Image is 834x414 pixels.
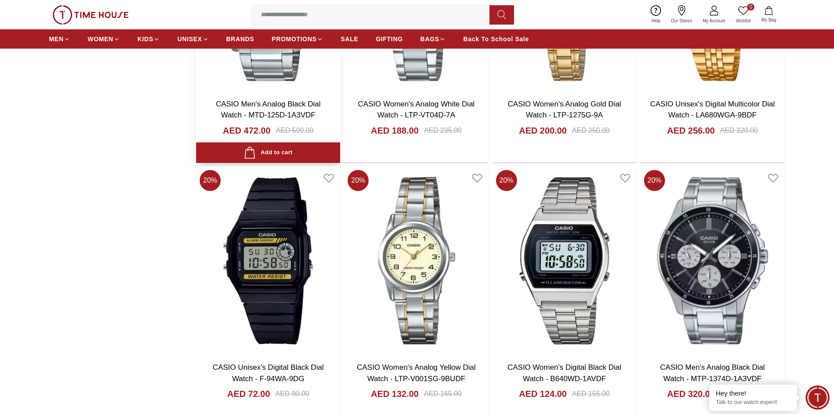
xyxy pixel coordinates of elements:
[716,389,790,398] div: Hey there!
[640,166,785,355] img: CASIO Men's Analog Black Dial Watch - MTP-1374D-1A3VDF
[463,31,529,47] a: Back To School Sale
[716,399,790,406] p: Talk to our watch expert!
[137,35,153,43] span: KIDS
[276,125,313,136] div: AED 590.00
[196,166,340,355] img: CASIO Unisex's Digital Black Dial Watch - F-94WA-9DG
[424,389,461,399] div: AED 165.00
[731,4,756,26] a: 0Wishlist
[376,35,403,43] span: GIFTING
[660,363,765,383] a: CASIO Men's Analog Black Dial Watch - MTP-1374D-1A3VDF
[177,35,202,43] span: UNISEX
[699,18,729,24] span: My Account
[666,4,697,26] a: Our Stores
[572,389,609,399] div: AED 155.00
[272,35,317,43] span: PROMOTIONS
[371,388,419,400] h4: AED 132.00
[424,125,461,136] div: AED 235.00
[213,363,324,383] a: CASIO Unisex's Digital Black Dial Watch - F-94WA-9DG
[376,31,403,47] a: GIFTING
[226,35,254,43] span: BRANDS
[732,18,754,24] span: Wishlist
[667,388,715,400] h4: AED 320.00
[227,388,270,400] h4: AED 72.00
[272,31,324,47] a: PROMOTIONS
[88,31,120,47] a: WOMEN
[177,31,208,47] a: UNISEX
[137,31,160,47] a: KIDS
[244,147,292,159] div: Add to cart
[519,388,567,400] h4: AED 124.00
[650,100,775,120] a: CASIO Unisex's Digital Multicolor Dial Watch - LA680WGA-9BDF
[88,35,113,43] span: WOMEN
[341,35,358,43] span: SALE
[53,5,129,25] img: ...
[358,100,475,120] a: CASIO Women's Analog White Dial Watch - LTP-VT04D-7A
[646,4,666,26] a: Help
[357,363,475,383] a: CASIO Women's Analog Yellow Dial Watch - LTP-V001SG-9BUDF
[806,386,830,410] div: Chat Widget
[420,35,439,43] span: BAGS
[496,170,517,191] span: 20 %
[644,170,665,191] span: 20 %
[667,124,715,137] h4: AED 256.00
[223,124,271,137] h4: AED 472.00
[507,363,621,383] a: CASIO Women's Digital Black Dial Watch - B640WD-1AVDF
[747,4,754,11] span: 0
[420,31,446,47] a: BAGS
[196,142,340,163] button: Add to cart
[216,100,320,120] a: CASIO Men's Analog Black Dial Watch - MTD-125D-1A3VDF
[200,170,221,191] span: 20 %
[275,389,309,399] div: AED 90.00
[493,166,637,355] img: CASIO Women's Digital Black Dial Watch - B640WD-1AVDF
[756,4,781,25] button: My Bag
[463,35,529,43] span: Back To School Sale
[648,18,664,24] span: Help
[758,17,780,23] span: My Bag
[508,100,621,120] a: CASIO Women's Analog Gold Dial Watch - LTP-1275G-9A
[49,31,70,47] a: MEN
[519,124,567,137] h4: AED 200.00
[344,166,488,355] img: CASIO Women's Analog Yellow Dial Watch - LTP-V001SG-9BUDF
[226,31,254,47] a: BRANDS
[341,31,358,47] a: SALE
[49,35,63,43] span: MEN
[668,18,696,24] span: Our Stores
[720,125,758,136] div: AED 320.00
[348,170,369,191] span: 20 %
[371,124,419,137] h4: AED 188.00
[572,125,609,136] div: AED 250.00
